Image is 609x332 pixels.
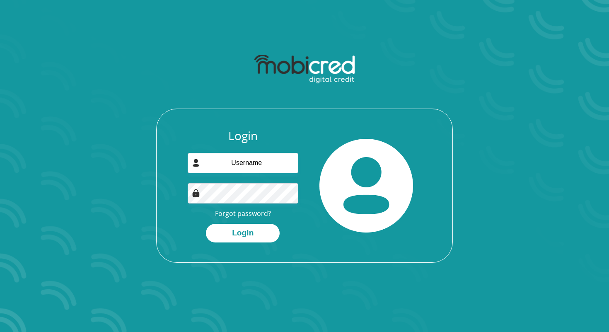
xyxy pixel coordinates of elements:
a: Forgot password? [215,209,271,218]
input: Username [188,153,299,173]
img: user-icon image [192,159,200,167]
button: Login [206,224,280,242]
img: mobicred logo [254,55,354,84]
h3: Login [188,129,299,143]
img: Image [192,189,200,197]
